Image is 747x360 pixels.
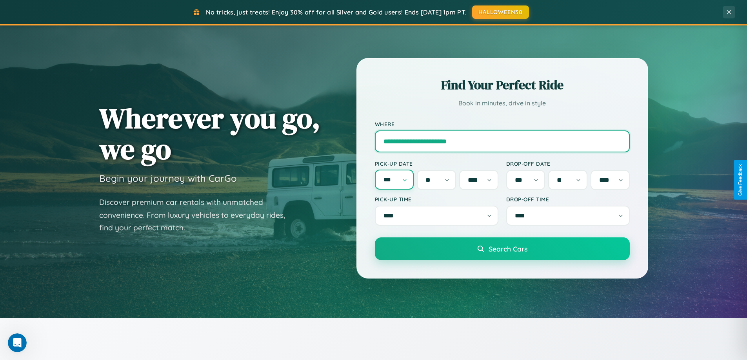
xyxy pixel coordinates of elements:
[375,98,630,109] p: Book in minutes, drive in style
[489,244,527,253] span: Search Cars
[206,8,466,16] span: No tricks, just treats! Enjoy 30% off for all Silver and Gold users! Ends [DATE] 1pm PT.
[375,160,498,167] label: Pick-up Date
[375,237,630,260] button: Search Cars
[375,76,630,94] h2: Find Your Perfect Ride
[506,196,630,203] label: Drop-off Time
[99,103,320,165] h1: Wherever you go, we go
[472,5,529,19] button: HALLOWEEN30
[506,160,630,167] label: Drop-off Date
[375,121,630,127] label: Where
[99,196,295,234] p: Discover premium car rentals with unmatched convenience. From luxury vehicles to everyday rides, ...
[99,172,237,184] h3: Begin your journey with CarGo
[738,164,743,196] div: Give Feedback
[8,333,27,352] iframe: Intercom live chat
[375,196,498,203] label: Pick-up Time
